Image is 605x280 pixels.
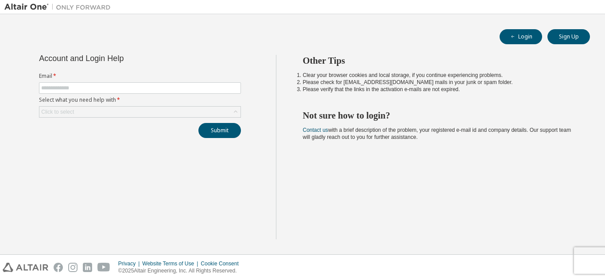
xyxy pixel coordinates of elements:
button: Sign Up [547,29,590,44]
img: altair_logo.svg [3,263,48,272]
h2: Not sure how to login? [303,110,574,121]
img: facebook.svg [54,263,63,272]
img: linkedin.svg [83,263,92,272]
label: Select what you need help with [39,96,241,104]
div: Click to select [41,108,74,115]
div: Website Terms of Use [142,260,201,267]
a: Contact us [303,127,328,133]
li: Please verify that the links in the activation e-mails are not expired. [303,86,574,93]
span: with a brief description of the problem, your registered e-mail id and company details. Our suppo... [303,127,571,140]
div: Click to select [39,107,240,117]
div: Privacy [118,260,142,267]
li: Please check for [EMAIL_ADDRESS][DOMAIN_NAME] mails in your junk or spam folder. [303,79,574,86]
button: Submit [198,123,241,138]
li: Clear your browser cookies and local storage, if you continue experiencing problems. [303,72,574,79]
button: Login [500,29,542,44]
img: youtube.svg [97,263,110,272]
div: Cookie Consent [201,260,244,267]
p: © 2025 Altair Engineering, Inc. All Rights Reserved. [118,267,244,275]
img: instagram.svg [68,263,78,272]
img: Altair One [4,3,115,12]
div: Account and Login Help [39,55,201,62]
label: Email [39,73,241,80]
h2: Other Tips [303,55,574,66]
